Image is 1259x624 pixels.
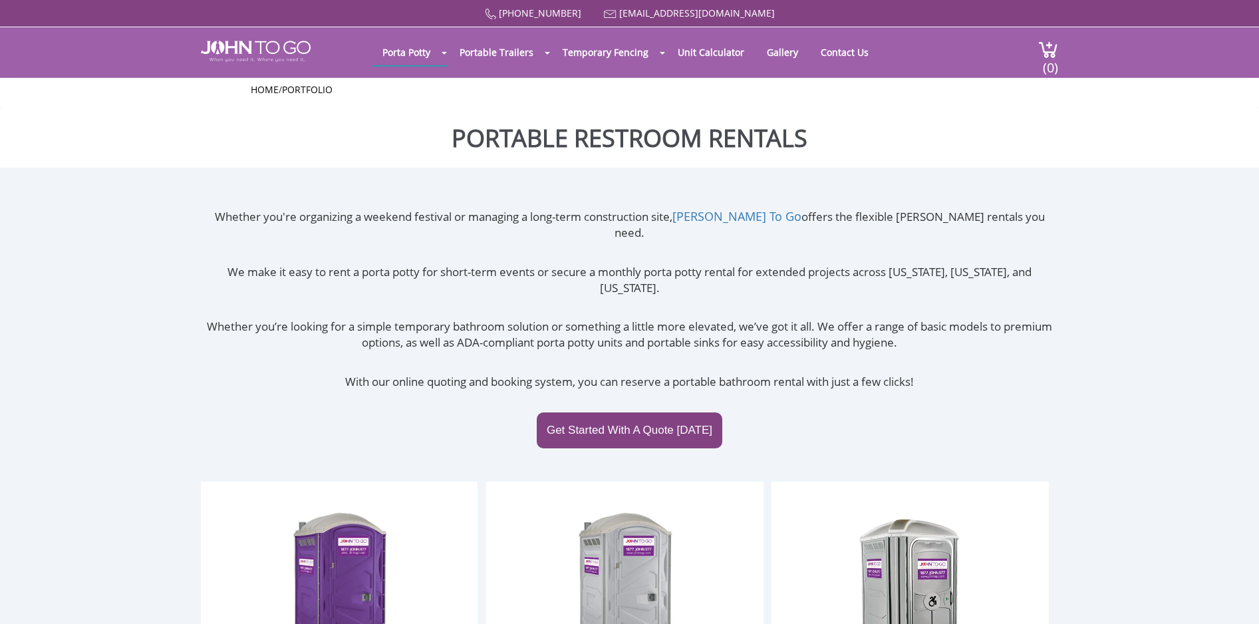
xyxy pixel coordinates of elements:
[1206,571,1259,624] button: Live Chat
[201,319,1058,351] p: Whether you’re looking for a simple temporary bathroom solution or something a little more elevat...
[282,83,333,96] a: Portfolio
[537,412,722,448] a: Get Started With A Quote [DATE]
[619,7,775,19] a: [EMAIL_ADDRESS][DOMAIN_NAME]
[201,41,311,62] img: JOHN to go
[450,39,543,65] a: Portable Trailers
[251,83,279,96] a: Home
[499,7,581,19] a: [PHONE_NUMBER]
[757,39,808,65] a: Gallery
[201,208,1058,241] p: Whether you're organizing a weekend festival or managing a long-term construction site, offers th...
[251,83,1009,96] ul: /
[201,374,1058,390] p: With our online quoting and booking system, you can reserve a portable bathroom rental with just ...
[485,9,496,20] img: Call
[1038,41,1058,59] img: cart a
[604,10,617,19] img: Mail
[372,39,440,65] a: Porta Potty
[672,208,801,224] a: [PERSON_NAME] To Go
[668,39,754,65] a: Unit Calculator
[201,264,1058,297] p: We make it easy to rent a porta potty for short-term events or secure a monthly porta potty renta...
[811,39,879,65] a: Contact Us
[553,39,658,65] a: Temporary Fencing
[1042,48,1058,77] span: (0)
